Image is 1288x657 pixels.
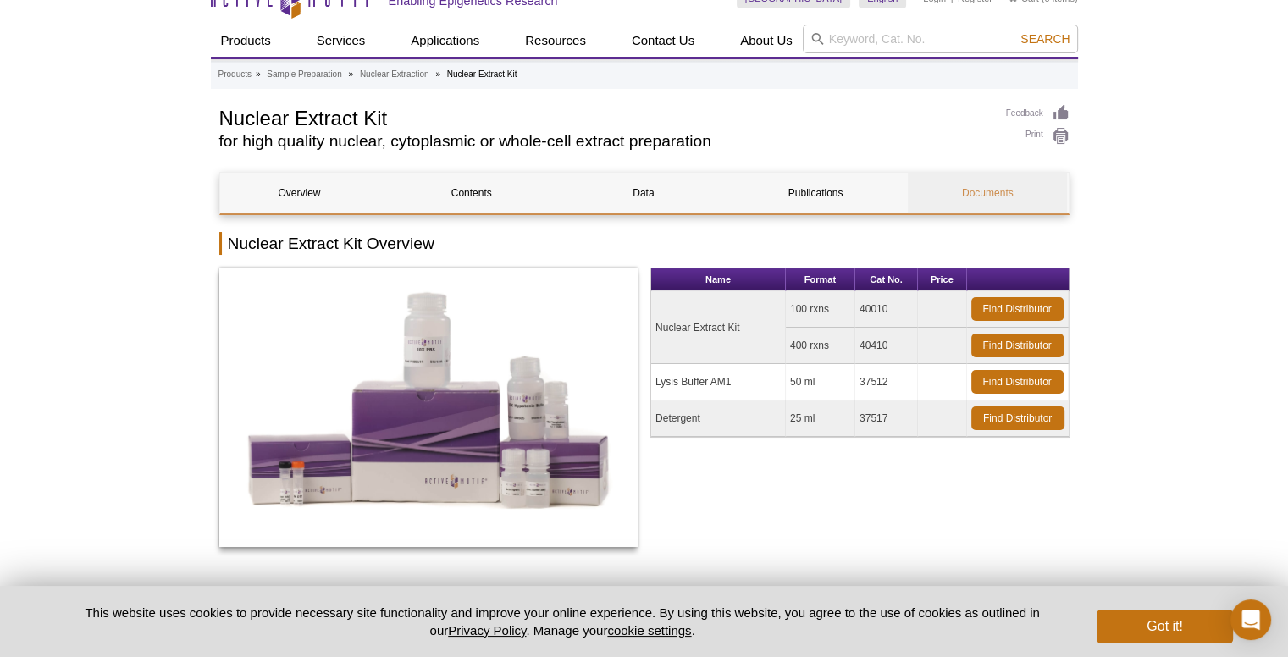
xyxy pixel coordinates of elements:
[211,25,281,57] a: Products
[971,370,1064,394] a: Find Distributor
[651,364,786,400] td: Lysis Buffer AM1
[855,364,918,400] td: 37512
[786,291,855,328] td: 100 rxns
[908,173,1067,213] a: Documents
[218,67,252,82] a: Products
[219,268,638,547] img: Nuclear Extract Kit
[447,69,517,79] li: Nuclear Extract Kit
[786,268,855,291] th: Format
[1230,599,1271,640] div: Open Intercom Messenger
[786,364,855,400] td: 50 ml
[392,173,551,213] a: Contents
[219,232,1070,255] h2: Nuclear Extract Kit Overview
[256,69,261,79] li: »
[918,268,966,291] th: Price
[1006,127,1070,146] a: Print
[971,297,1064,321] a: Find Distributor
[855,328,918,364] td: 40410
[855,291,918,328] td: 40010
[1015,31,1075,47] button: Search
[515,25,596,57] a: Resources
[1097,610,1232,643] button: Got it!
[651,400,786,437] td: Detergent
[360,67,429,82] a: Nuclear Extraction
[401,25,489,57] a: Applications
[219,104,989,130] h1: Nuclear Extract Kit
[348,69,353,79] li: »
[855,268,918,291] th: Cat No.
[855,400,918,437] td: 37517
[736,173,895,213] a: Publications
[1020,32,1070,46] span: Search
[219,134,989,149] h2: for high quality nuclear, cytoplasmic or whole-cell extract preparation
[267,67,341,82] a: Sample Preparation
[220,173,379,213] a: Overview
[786,400,855,437] td: 25 ml
[622,25,705,57] a: Contact Us
[651,291,786,364] td: Nuclear Extract Kit
[803,25,1078,53] input: Keyword, Cat. No.
[435,69,440,79] li: »
[56,604,1070,639] p: This website uses cookies to provide necessary site functionality and improve your online experie...
[730,25,803,57] a: About Us
[1006,104,1070,123] a: Feedback
[307,25,376,57] a: Services
[564,173,723,213] a: Data
[971,334,1064,357] a: Find Distributor
[651,268,786,291] th: Name
[971,406,1064,430] a: Find Distributor
[786,328,855,364] td: 400 rxns
[448,623,526,638] a: Privacy Policy
[607,623,691,638] button: cookie settings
